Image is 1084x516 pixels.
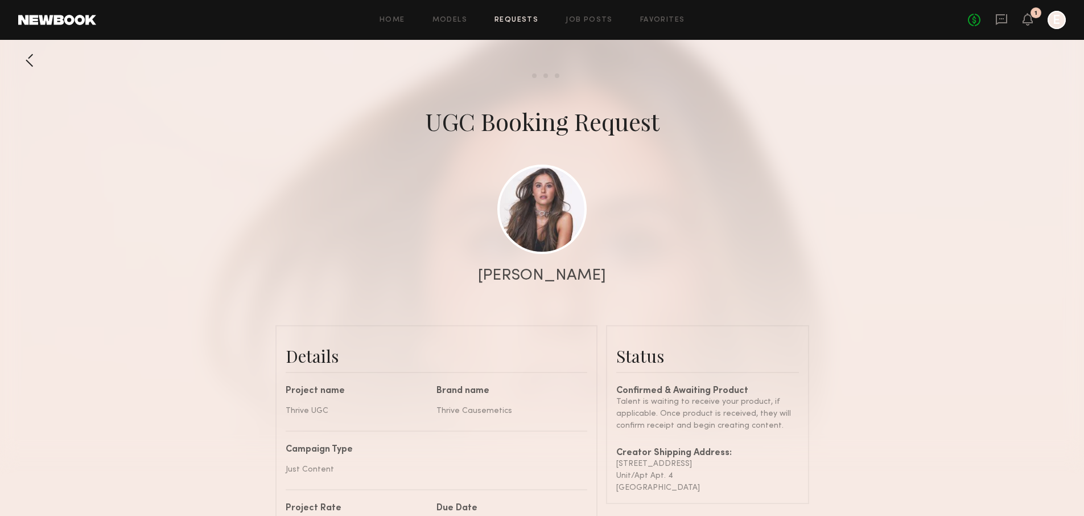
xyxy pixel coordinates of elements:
[494,17,538,24] a: Requests
[640,17,685,24] a: Favorites
[286,345,587,367] div: Details
[380,17,405,24] a: Home
[286,464,579,476] div: Just Content
[616,458,799,470] div: [STREET_ADDRESS]
[1034,10,1037,17] div: 1
[286,445,579,454] div: Campaign Type
[1048,11,1066,29] a: E
[478,268,606,284] div: [PERSON_NAME]
[616,470,799,482] div: Unit/Apt Apt. 4
[566,17,613,24] a: Job Posts
[616,396,799,432] div: Talent is waiting to receive your product, if applicable. Once product is received, they will con...
[436,504,579,513] div: Due Date
[616,345,799,367] div: Status
[616,449,799,458] div: Creator Shipping Address:
[436,405,579,417] div: Thrive Causemetics
[616,387,799,396] div: Confirmed & Awaiting Product
[432,17,467,24] a: Models
[286,387,428,396] div: Project name
[425,105,660,137] div: UGC Booking Request
[286,504,428,513] div: Project Rate
[286,405,428,417] div: Thrive UGC
[436,387,579,396] div: Brand name
[616,482,799,494] div: [GEOGRAPHIC_DATA]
